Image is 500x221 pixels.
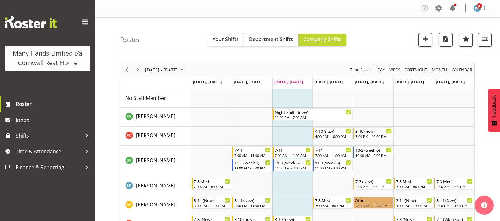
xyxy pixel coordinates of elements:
div: 7:00 AM - 11:00 AM [315,153,351,158]
div: Fairbrother, Deborah"s event - 11-3 (Week 6) Begin From Wednesday, August 13, 2025 at 11:00:00 AM... [273,159,312,171]
span: [DATE], [DATE] [234,79,262,85]
span: Department Shifts [249,36,293,43]
button: Previous [123,66,131,74]
div: 7-11 [275,147,311,153]
span: [DATE], [DATE] [355,79,384,85]
span: Time & Attendance [16,147,82,156]
button: Time Scale [349,66,371,74]
div: 4:00 PM - 10:00 PM [315,134,351,139]
button: Next [133,66,142,74]
span: [DATE] - [DATE] [145,66,178,74]
div: Many Hands Limited t/a Cornwall Rest Home [11,49,84,68]
span: No Staff Member [125,95,166,101]
div: 11-3 (Week 6) [275,159,311,166]
div: Fairbrother, Deborah"s event - 7-11 Begin From Wednesday, August 13, 2025 at 7:00:00 AM GMT+12:00... [273,146,312,158]
div: 3-10 (new) [355,128,392,134]
img: help-xxl-2.png [481,202,487,208]
div: 7:00 AM - 3:00 PM [436,184,472,189]
button: Timeline Month [431,66,448,74]
button: Timeline Week [388,66,401,74]
div: Galvez, Angeline"s event - 3-11 (New) Begin From Tuesday, August 12, 2025 at 3:00:00 PM GMT+12:00... [232,197,272,209]
div: 11:00 AM - 3:00 PM [275,165,311,170]
button: Add a new shift [418,33,432,47]
div: 11-3 (Week 6) [234,159,270,166]
button: Company Shifts [298,34,346,46]
div: 4-10 (new) [315,128,351,134]
div: 7:00 AM - 11:00 AM [275,153,311,158]
span: [PERSON_NAME] [136,157,175,164]
span: Your Shifts [213,36,239,43]
div: 3:00 PM - 11:00 PM [234,203,270,208]
div: 7:00 AM - 3:00 PM [315,203,351,208]
span: [PERSON_NAME] [136,132,175,139]
span: Feedback [491,95,497,117]
div: previous period [121,63,132,77]
div: 11:00 AM - 3:00 PM [315,165,351,170]
a: [PERSON_NAME] [136,113,175,120]
span: Fortnight [404,66,428,74]
div: 3-11 (New) [194,197,230,203]
div: 3:00 PM - 11:00 PM [396,203,432,208]
button: Feedback - Show survey [488,89,500,132]
span: Month [431,66,448,74]
div: Galvez, Angeline"s event - 3-11 (New) Begin From Saturday, August 16, 2025 at 3:00:00 PM GMT+12:0... [394,197,434,209]
div: Galvez, Angeline"s event - Other Begin From Friday, August 15, 2025 at 12:00:00 AM GMT+12:00 Ends... [353,197,393,209]
div: Adams, Fran"s event - Night Shift - (new) Begin From Wednesday, August 13, 2025 at 11:00:00 PM GM... [273,108,353,120]
div: 7-11 [315,147,351,153]
div: Flynn, Leeane"s event - 7-3 (New) Begin From Friday, August 15, 2025 at 7:00:00 AM GMT+12:00 Ends... [353,178,393,190]
div: 10:00 AM - 2:00 PM [355,153,392,158]
div: Other [355,197,392,203]
span: Shifts [16,131,82,140]
div: 11:00 AM - 3:00 PM [234,165,270,170]
a: No Staff Member [125,94,166,102]
div: Galvez, Angeline"s event - 3-11 (New) Begin From Sunday, August 17, 2025 at 3:00:00 PM GMT+12:00 ... [434,197,474,209]
div: 7-3 Med [194,178,230,184]
td: No Staff Member resource [120,89,191,108]
a: [PERSON_NAME] [136,132,175,139]
button: August 2025 [144,66,187,74]
td: Adams, Fran resource [120,108,191,127]
div: next period [132,63,143,77]
div: 7:00 AM - 3:00 PM [355,184,392,189]
span: Roster [16,99,92,109]
span: calendar [451,66,473,74]
img: reece-rhind280.jpg [473,4,481,12]
div: 7:00 AM - 11:00 AM [234,153,270,158]
td: Flynn, Leeane resource [120,177,191,196]
div: 7-3 Med [396,178,432,184]
div: 3:00 PM - 10:00 PM [355,134,392,139]
div: August 11 - 17, 2025 [143,63,188,77]
img: Rosterit website logo [5,16,57,28]
td: Chand, Pretika resource [120,127,191,146]
button: Download a PDF of the roster according to the set date range. [439,33,453,47]
div: 11-3 (Week 6) [315,159,351,166]
div: 3-11 (New) [436,197,472,203]
div: 3:00 PM - 11:00 PM [436,203,472,208]
span: [PERSON_NAME] [136,113,175,120]
span: Time Scale [349,66,370,74]
button: Fortnight [404,66,429,74]
span: [DATE], [DATE] [274,79,303,85]
div: 10-2 (week 6) [355,147,392,153]
a: [PERSON_NAME] [136,182,175,189]
button: Highlight an important date within the roster. [459,33,473,47]
div: Chand, Pretika"s event - 3-10 (new) Begin From Friday, August 15, 2025 at 3:00:00 PM GMT+12:00 En... [353,127,393,139]
a: [PERSON_NAME] [136,157,175,164]
div: Fairbrother, Deborah"s event - 11-3 (Week 6) Begin From Thursday, August 14, 2025 at 11:00:00 AM ... [313,159,353,171]
div: Flynn, Leeane"s event - 7-3 Med Begin From Sunday, August 17, 2025 at 7:00:00 AM GMT+12:00 Ends A... [434,178,474,190]
div: 7:00 AM - 3:00 PM [396,184,432,189]
div: Flynn, Leeane"s event - 7-3 Med Begin From Monday, August 11, 2025 at 7:00:00 AM GMT+12:00 Ends A... [192,178,231,190]
span: Finance & Reporting [16,163,82,172]
div: 7-3 Med [315,197,351,203]
button: Your Shifts [207,34,244,46]
span: [DATE], [DATE] [193,79,222,85]
div: 7-3 Med [436,178,472,184]
button: Month [451,66,473,74]
div: Galvez, Angeline"s event - 3-11 (New) Begin From Monday, August 11, 2025 at 3:00:00 PM GMT+12:00 ... [192,197,231,209]
div: Night Shift - (new) [275,109,351,115]
div: Chand, Pretika"s event - 4-10 (new) Begin From Thursday, August 14, 2025 at 4:00:00 PM GMT+12:00 ... [313,127,353,139]
div: 3-11 (New) [396,197,432,203]
button: Department Shifts [244,34,298,46]
span: [DATE], [DATE] [436,79,465,85]
div: Fairbrother, Deborah"s event - 10-2 (week 6) Begin From Friday, August 15, 2025 at 10:00:00 AM GM... [353,146,393,158]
